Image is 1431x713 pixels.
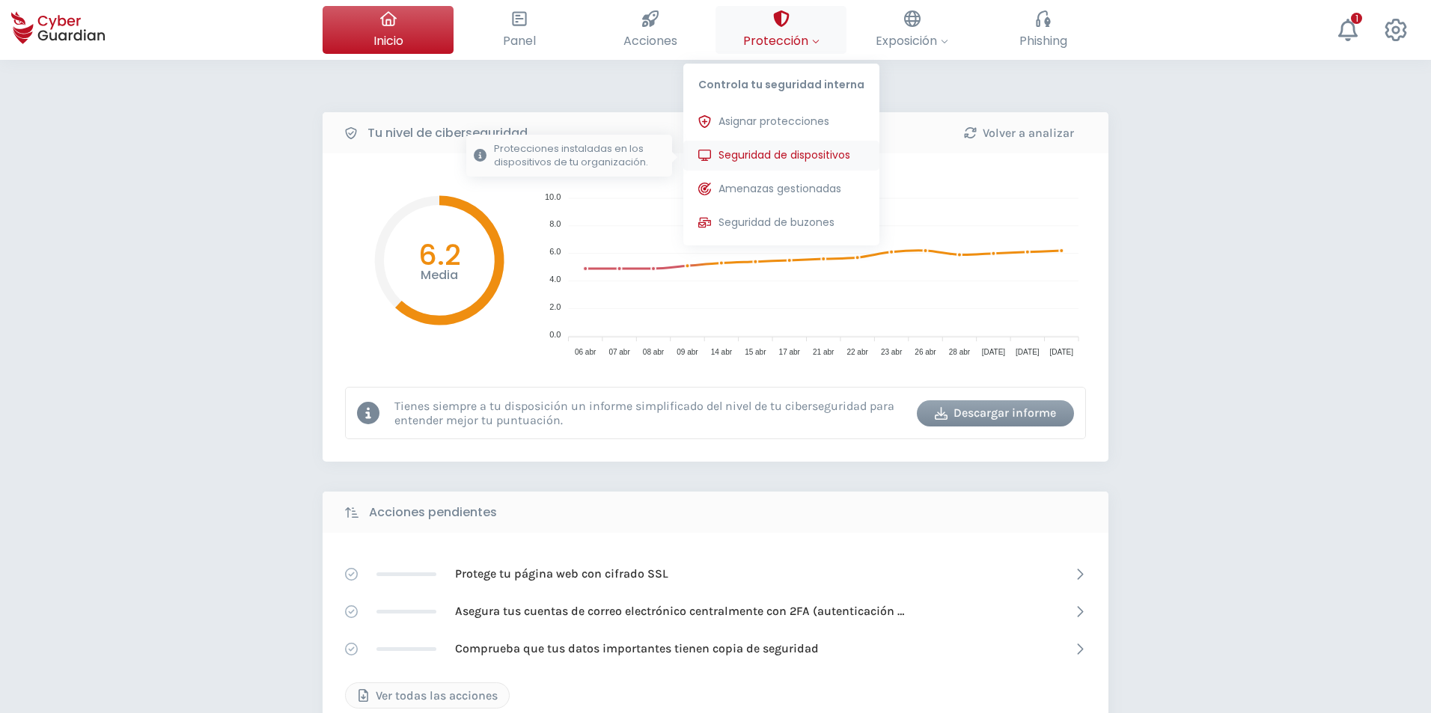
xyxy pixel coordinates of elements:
button: Panel [454,6,585,54]
tspan: 08 abr [643,348,665,356]
span: Panel [503,31,536,50]
span: Inicio [373,31,403,50]
p: Comprueba que tus datos importantes tienen copia de seguridad [455,640,819,657]
tspan: 06 abr [575,348,596,356]
p: Protege tu página web con cifrado SSL [455,566,668,582]
tspan: 10.0 [545,192,561,201]
button: ProtecciónControla tu seguridad internaAsignar proteccionesSeguridad de dispositivosProtecciones ... [715,6,846,54]
tspan: 09 abr [677,348,698,356]
button: Amenazas gestionadas [683,174,879,204]
button: Inicio [323,6,454,54]
div: 1 [1351,13,1362,24]
tspan: [DATE] [1016,348,1040,356]
tspan: 28 abr [949,348,971,356]
span: Asignar protecciones [718,114,829,129]
tspan: [DATE] [1050,348,1074,356]
span: Exposición [876,31,948,50]
b: Tu nivel de ciberseguridad [367,124,528,142]
tspan: 21 abr [813,348,835,356]
span: Amenazas gestionadas [718,181,841,197]
p: Tienes siempre a tu disposición un informe simplificado del nivel de tu ciberseguridad para enten... [394,399,906,427]
tspan: 22 abr [846,348,868,356]
button: Acciones [585,6,715,54]
tspan: 07 abr [608,348,630,356]
button: Descargar informe [917,400,1074,426]
div: Volver a analizar [951,124,1086,142]
div: Descargar informe [928,404,1063,422]
button: Phishing [977,6,1108,54]
p: Controla tu seguridad interna [683,64,879,100]
tspan: 0.0 [549,330,561,339]
span: Seguridad de dispositivos [718,147,850,163]
button: Ver todas las acciones [345,682,510,709]
tspan: 17 abr [779,348,801,356]
tspan: 15 abr [745,348,766,356]
p: Protecciones instaladas en los dispositivos de tu organización. [494,142,665,169]
span: Acciones [623,31,677,50]
p: Asegura tus cuentas de correo electrónico centralmente con 2FA (autenticación [PERSON_NAME] factor) [455,603,904,619]
button: Exposición [846,6,977,54]
button: Seguridad de dispositivosProtecciones instaladas en los dispositivos de tu organización. [683,141,879,171]
button: Volver a analizar [940,120,1097,146]
tspan: 14 abr [711,348,733,356]
tspan: 2.0 [549,302,561,311]
tspan: 6.0 [549,247,561,256]
button: Asignar protecciones [683,107,879,137]
tspan: [DATE] [982,348,1006,356]
tspan: 4.0 [549,275,561,284]
b: Acciones pendientes [369,504,497,521]
tspan: 26 abr [915,348,936,356]
button: Seguridad de buzones [683,208,879,238]
tspan: 23 abr [881,348,903,356]
div: Ver todas las acciones [357,687,498,705]
span: Seguridad de buzones [718,215,835,230]
tspan: 8.0 [549,219,561,228]
span: Phishing [1019,31,1067,50]
span: Protección [743,31,820,50]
